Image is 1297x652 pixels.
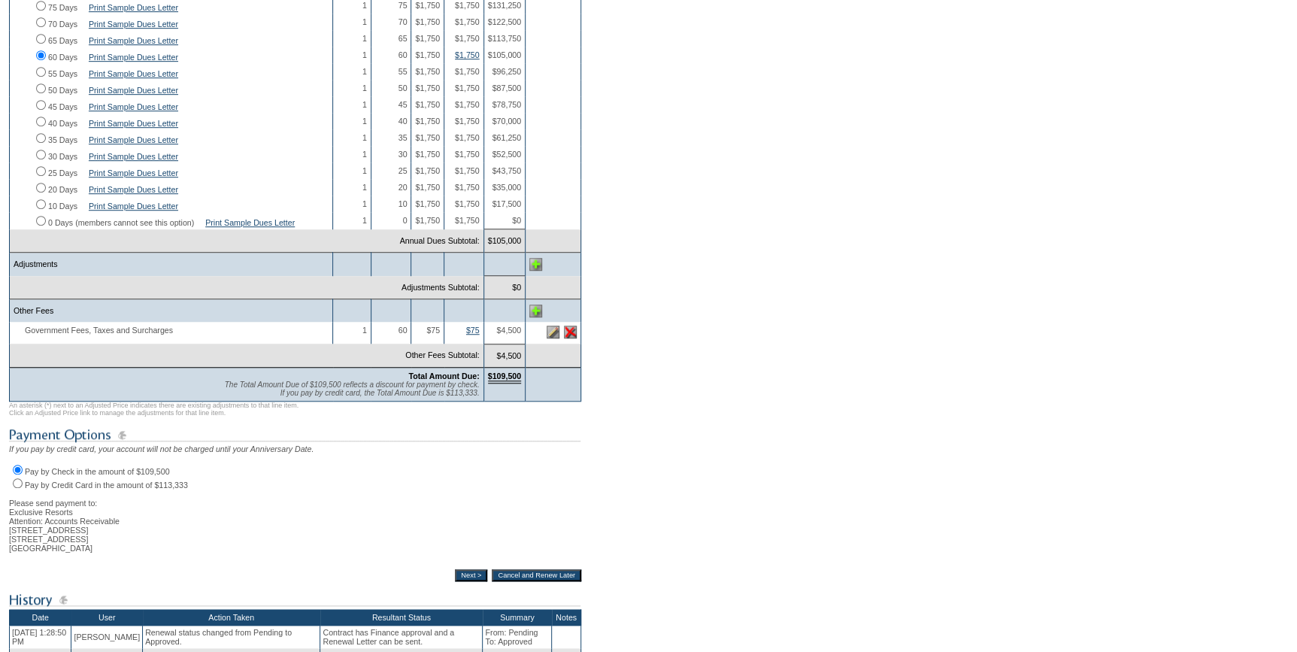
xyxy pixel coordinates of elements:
div: Please send payment to: Exclusive Resorts Attention: Accounts Receivable [STREET_ADDRESS] [STREET... [9,490,581,553]
span: Government Fees, Taxes and Surcharges [14,326,180,335]
span: $1,750 [415,133,440,142]
span: 65 [398,34,408,43]
span: $1,750 [455,1,480,10]
span: $131,250 [488,1,521,10]
a: Print Sample Dues Letter [89,53,178,62]
td: [DATE] 1:28:50 PM [10,626,71,648]
img: Add Other Fees line item [529,305,542,317]
label: 10 Days [48,202,77,211]
img: subTtlHistory.gif [9,590,580,609]
img: Add Adjustments line item [529,258,542,271]
td: Other Fees Subtotal: [10,344,484,367]
th: Resultant Status [320,609,483,626]
span: $1,750 [415,216,440,225]
span: $52,500 [492,150,521,159]
label: 45 Days [48,102,77,111]
span: $1,750 [415,183,440,192]
th: Notes [552,609,581,626]
span: An asterisk (*) next to an Adjusted Price indicates there are existing adjustments to that line i... [9,402,298,417]
img: subTtlPaymentOptions.gif [9,426,580,444]
span: 1 [362,199,367,208]
span: $1,750 [415,100,440,109]
label: 50 Days [48,86,77,95]
th: Summary [483,609,552,626]
a: Print Sample Dues Letter [89,102,178,111]
span: 70 [398,17,408,26]
span: $1,750 [415,50,440,59]
span: $1,750 [455,216,480,225]
span: 1 [362,117,367,126]
span: 75 [398,1,408,10]
span: $1,750 [415,17,440,26]
span: $70,000 [492,117,521,126]
span: $1,750 [415,83,440,92]
span: If you pay by credit card, your account will not be charged until your Anniversary Date. [9,444,314,453]
th: Action Taken [143,609,320,626]
label: 25 Days [48,168,77,177]
span: $113,750 [488,34,521,43]
span: $87,500 [492,83,521,92]
span: $43,750 [492,166,521,175]
a: Print Sample Dues Letter [89,86,178,95]
td: [PERSON_NAME] [71,626,143,648]
a: Print Sample Dues Letter [89,20,178,29]
span: $1,750 [455,100,480,109]
span: $61,250 [492,133,521,142]
input: Cancel and Renew Later [492,569,581,581]
span: $75 [426,326,440,335]
span: 1 [362,216,367,225]
label: 75 Days [48,3,77,12]
span: $1,750 [455,133,480,142]
span: $122,500 [488,17,521,26]
span: $1,750 [455,183,480,192]
a: Print Sample Dues Letter [89,36,178,45]
span: $1,750 [415,150,440,159]
label: 0 Days (members cannot see this option) [48,218,194,227]
td: Adjustments Subtotal: [10,276,484,299]
td: Other Fees [10,299,333,323]
span: 1 [362,83,367,92]
label: 55 Days [48,69,77,78]
th: Date [10,609,71,626]
span: 45 [398,100,408,109]
span: 50 [398,83,408,92]
span: 1 [362,34,367,43]
span: 25 [398,166,408,175]
span: 60 [398,50,408,59]
span: 1 [362,150,367,159]
td: Renewal status changed from Pending to Approved. [143,626,320,648]
span: $1,750 [455,199,480,208]
span: 55 [398,67,408,76]
img: Delete this line item [564,326,577,338]
a: Print Sample Dues Letter [89,119,178,128]
label: 60 Days [48,53,77,62]
span: 10 [398,199,408,208]
span: 35 [398,133,408,142]
img: Edit this line item [547,326,559,338]
span: 1 [362,17,367,26]
a: Print Sample Dues Letter [89,152,178,161]
label: 65 Days [48,36,77,45]
td: $0 [483,276,525,299]
span: $1,750 [415,67,440,76]
th: User [71,609,143,626]
span: 0 [403,216,408,225]
span: 1 [362,67,367,76]
a: Print Sample Dues Letter [89,69,178,78]
span: $1,750 [455,150,480,159]
span: The Total Amount Due of $109,500 reflects a discount for payment by check. If you pay by credit c... [225,381,480,397]
td: Adjustments [10,253,333,276]
span: $109,500 [488,371,521,384]
label: 35 Days [48,135,77,144]
span: $96,250 [492,67,521,76]
span: 20 [398,183,408,192]
a: $75 [466,326,480,335]
label: Pay by Check in the amount of $109,500 [25,467,170,476]
input: Next > [455,569,487,581]
span: $1,750 [415,1,440,10]
span: $1,750 [415,34,440,43]
label: 20 Days [48,185,77,194]
span: $1,750 [415,166,440,175]
span: $1,750 [455,166,480,175]
span: 40 [398,117,408,126]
